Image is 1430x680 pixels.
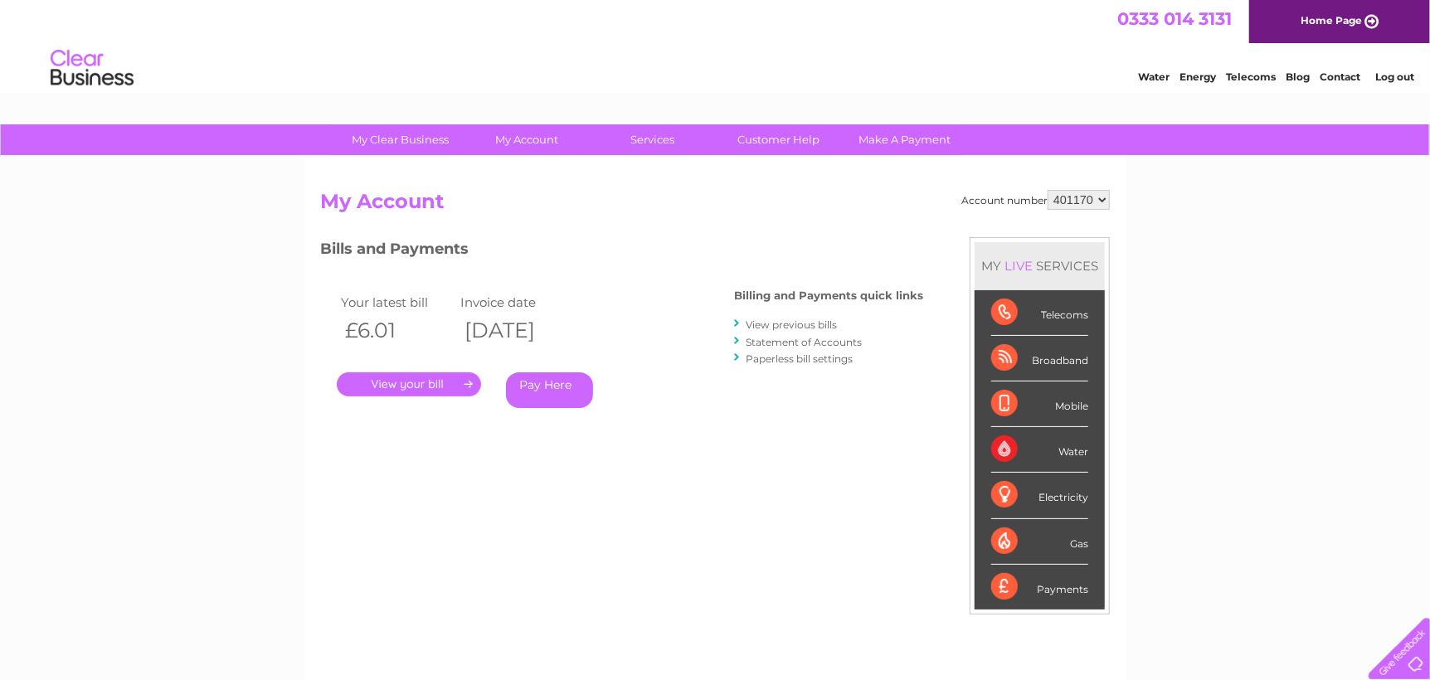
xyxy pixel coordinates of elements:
[337,313,456,347] th: £6.01
[320,190,1110,221] h2: My Account
[991,565,1088,610] div: Payments
[734,289,923,302] h4: Billing and Payments quick links
[1001,258,1036,274] div: LIVE
[456,313,576,347] th: [DATE]
[961,190,1110,210] div: Account number
[991,519,1088,565] div: Gas
[746,352,853,365] a: Paperless bill settings
[1320,70,1360,83] a: Contact
[1138,70,1170,83] a: Water
[320,237,923,266] h3: Bills and Payments
[1375,70,1414,83] a: Log out
[1286,70,1310,83] a: Blog
[50,43,134,94] img: logo.png
[337,372,481,396] a: .
[975,242,1105,289] div: MY SERVICES
[585,124,722,155] a: Services
[746,318,837,331] a: View previous bills
[333,124,469,155] a: My Clear Business
[506,372,593,408] a: Pay Here
[337,291,456,313] td: Your latest bill
[711,124,848,155] a: Customer Help
[991,336,1088,381] div: Broadband
[456,291,576,313] td: Invoice date
[837,124,974,155] a: Make A Payment
[1180,70,1216,83] a: Energy
[746,336,862,348] a: Statement of Accounts
[1226,70,1276,83] a: Telecoms
[324,9,1108,80] div: Clear Business is a trading name of Verastar Limited (registered in [GEOGRAPHIC_DATA] No. 3667643...
[991,427,1088,473] div: Water
[1117,8,1232,29] a: 0333 014 3131
[459,124,596,155] a: My Account
[991,290,1088,336] div: Telecoms
[991,473,1088,518] div: Electricity
[991,381,1088,427] div: Mobile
